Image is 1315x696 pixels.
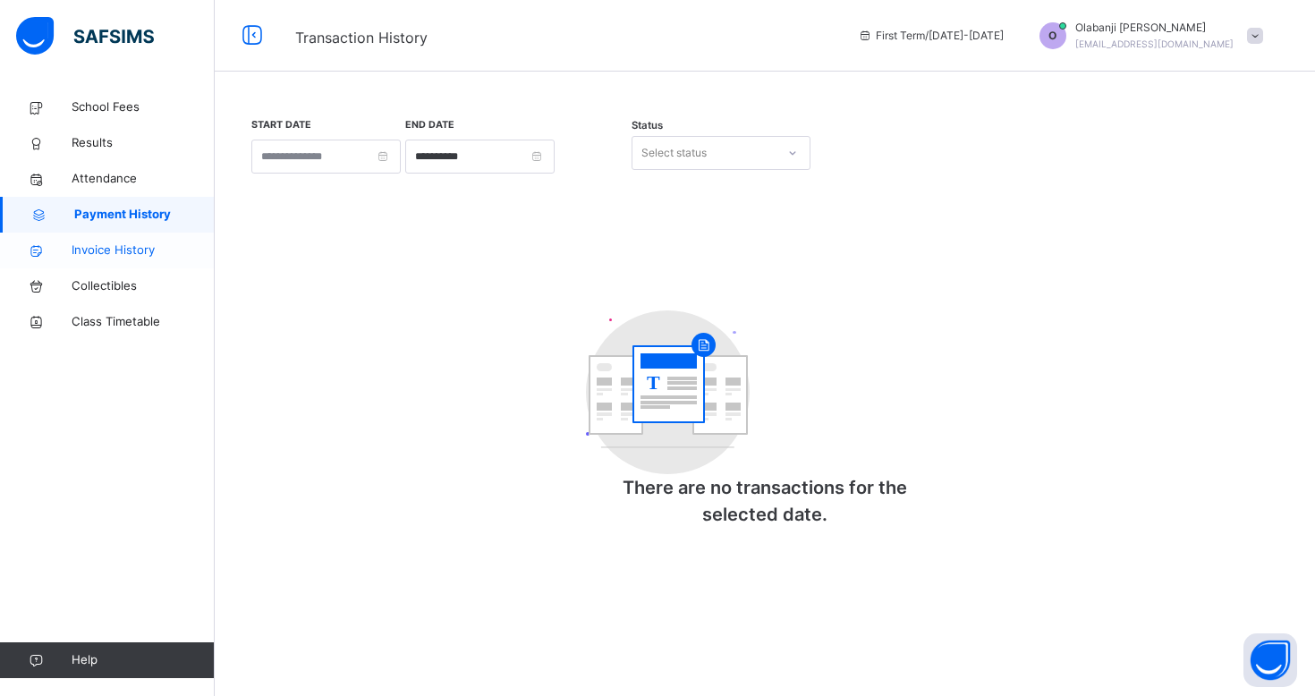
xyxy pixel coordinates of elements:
span: Olabanji [PERSON_NAME] [1075,20,1234,36]
span: Status [632,118,663,133]
span: O [1048,28,1056,44]
label: Start Date [251,118,311,132]
div: Select status [641,136,707,170]
button: Open asap [1243,633,1297,687]
span: Class Timetable [72,313,215,331]
span: Attendance [72,170,215,188]
tspan: T [647,371,660,394]
img: safsims [16,17,154,55]
span: Help [72,651,214,669]
span: Results [72,134,215,152]
span: School Fees [72,98,215,116]
label: End Date [405,118,454,132]
span: [EMAIL_ADDRESS][DOMAIN_NAME] [1075,38,1234,49]
span: session/term information [858,28,1004,44]
span: Invoice History [72,242,215,259]
span: Transaction History [295,29,428,47]
p: There are no transactions for the selected date. [586,474,944,528]
span: Collectibles [72,277,215,295]
span: Payment History [74,206,215,224]
div: There are no transactions for the selected date. [586,293,944,546]
div: OlabanjiOlayinka [1022,20,1272,52]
